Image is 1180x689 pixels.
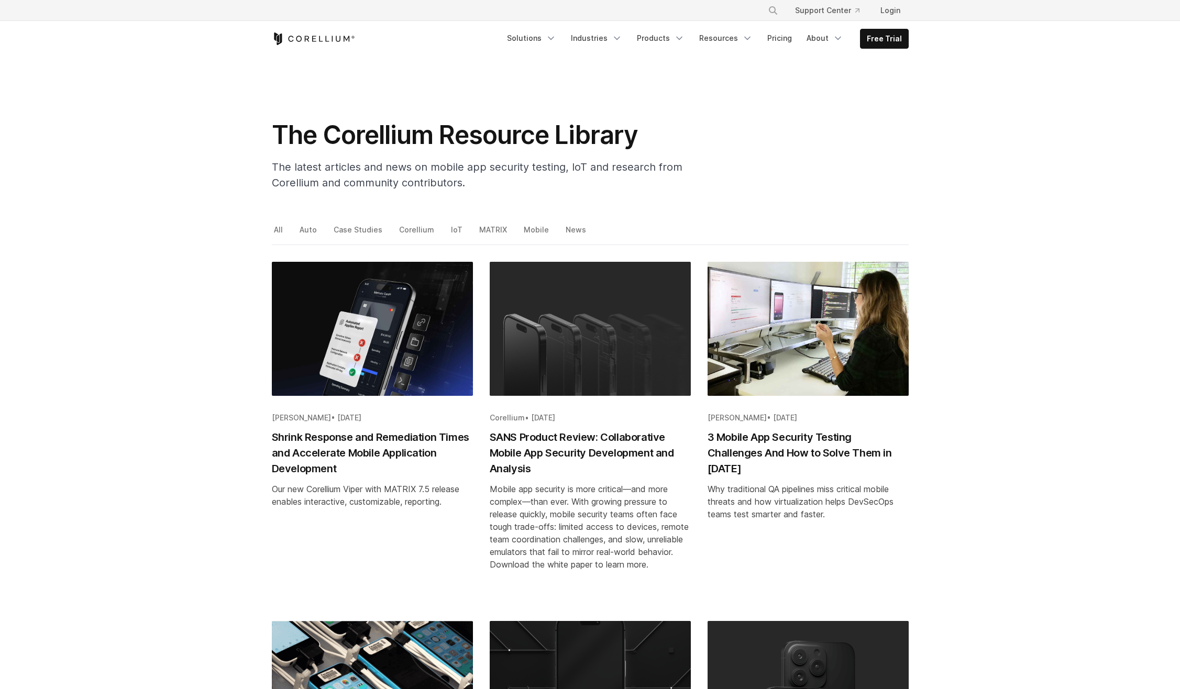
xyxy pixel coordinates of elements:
[708,413,767,422] span: [PERSON_NAME]
[490,413,691,423] div: •
[565,29,628,48] a: Industries
[708,262,909,396] img: 3 Mobile App Security Testing Challenges And How to Solve Them in 2025
[800,29,850,48] a: About
[708,262,909,604] a: Blog post summary: 3 Mobile App Security Testing Challenges And How to Solve Them in 2025
[490,483,691,571] div: Mobile app security is more critical—and more complex—than ever. With growing pressure to release...
[531,413,555,422] span: [DATE]
[477,223,511,245] a: MATRIX
[272,32,355,45] a: Corellium Home
[272,119,691,151] h1: The Corellium Resource Library
[272,413,331,422] span: [PERSON_NAME]
[761,29,798,48] a: Pricing
[787,1,868,20] a: Support Center
[337,413,361,422] span: [DATE]
[773,413,797,422] span: [DATE]
[501,29,909,49] div: Navigation Menu
[397,223,438,245] a: Corellium
[272,483,473,508] div: Our new Corellium Viper with MATRIX 7.5 release enables interactive, customizable, reporting.
[708,429,909,476] h2: 3 Mobile App Security Testing Challenges And How to Solve Them in [DATE]
[501,29,563,48] a: Solutions
[272,413,473,423] div: •
[272,262,473,396] img: Shrink Response and Remediation Times and Accelerate Mobile Application Development
[522,223,553,245] a: Mobile
[708,483,909,520] div: Why traditional QA pipelines miss critical mobile threats and how virtualization helps DevSecOps ...
[861,29,908,48] a: Free Trial
[272,223,286,245] a: All
[490,262,691,396] img: SANS Product Review: Collaborative Mobile App Security Development and Analysis
[490,413,525,422] span: Corellium
[490,262,691,604] a: Blog post summary: SANS Product Review: Collaborative Mobile App Security Development and Analysis
[755,1,909,20] div: Navigation Menu
[631,29,691,48] a: Products
[708,413,909,423] div: •
[764,1,782,20] button: Search
[332,223,386,245] a: Case Studies
[297,223,321,245] a: Auto
[449,223,466,245] a: IoT
[872,1,909,20] a: Login
[490,429,691,476] h2: SANS Product Review: Collaborative Mobile App Security Development and Analysis
[272,262,473,604] a: Blog post summary: Shrink Response and Remediation Times and Accelerate Mobile Application Develo...
[564,223,590,245] a: News
[693,29,759,48] a: Resources
[272,429,473,476] h2: Shrink Response and Remediation Times and Accelerate Mobile Application Development
[272,161,682,189] span: The latest articles and news on mobile app security testing, IoT and research from Corellium and ...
